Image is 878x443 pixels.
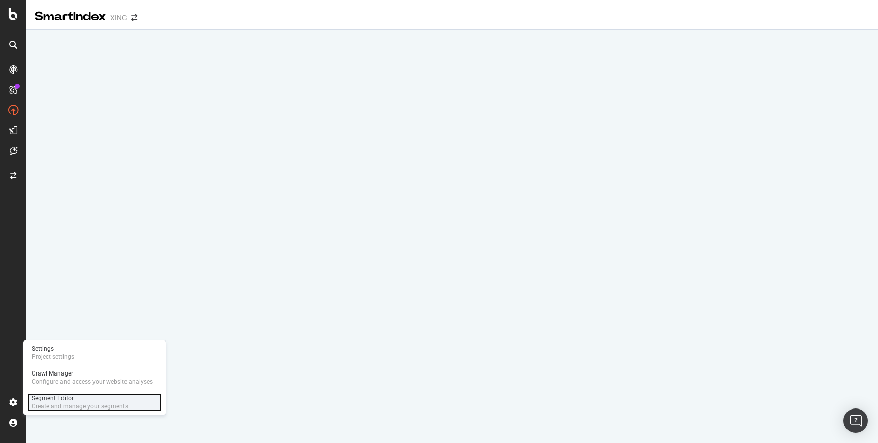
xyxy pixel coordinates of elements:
div: Segment Editor [32,394,128,402]
a: SettingsProject settings [27,344,162,362]
div: Create and manage your segments [32,402,128,411]
a: Crawl ManagerConfigure and access your website analyses [27,368,162,387]
div: Crawl Manager [32,369,153,378]
div: SmartIndex [35,8,106,25]
div: XING [110,13,127,23]
div: Configure and access your website analyses [32,378,153,386]
div: Open Intercom Messenger [843,408,868,433]
div: Project settings [32,353,74,361]
a: Segment EditorCreate and manage your segments [27,393,162,412]
div: arrow-right-arrow-left [131,14,137,21]
div: Settings [32,345,74,353]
